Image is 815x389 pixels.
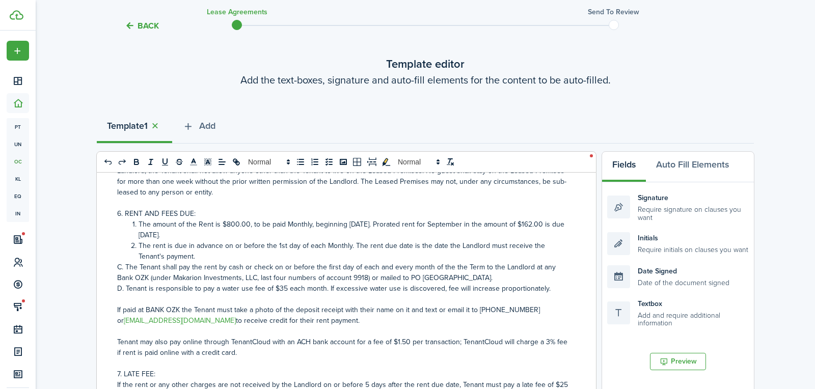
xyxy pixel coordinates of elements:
[117,155,568,198] p: The only persons living in the Leased Premises are [PERSON_NAME] and [PERSON_NAME]. Without the p...
[308,156,322,168] button: list: ordered
[588,7,639,17] h3: Send to review
[117,208,568,219] p: 6. RENT AND FEES DUE:
[128,240,568,262] li: The rent is due in advance on or before the 1st day of each Monthly. The rent due date is the dat...
[97,55,754,72] wizard-step-header-title: Template editor
[650,353,706,370] button: Preview
[128,219,568,240] li: The amount of the Rent is $800.00, to be paid Monthly, beginning [DATE]. Prorated rent for Septem...
[379,156,393,168] button: toggleMarkYellow: markYellow
[115,156,129,168] button: redo: redo
[602,152,646,182] button: Fields
[148,120,162,132] button: Close tab
[229,156,243,168] button: link
[10,10,23,20] img: TenantCloud
[97,72,754,88] wizard-step-header-description: Add the text-boxes, signature and auto-fill elements for the content to be auto-filled.
[207,7,267,17] h3: Lease Agreements
[172,156,186,168] button: strike
[107,119,144,133] strong: Template
[7,118,29,135] a: pt
[144,119,148,133] strong: 1
[7,153,29,170] a: oc
[117,262,568,283] p: C. The Tenant shall pay the rent by cash or check on or before the first day of each and every mo...
[443,156,457,168] button: clean
[199,119,215,133] span: Add
[350,156,365,168] button: table-better
[124,315,236,326] a: [EMAIL_ADDRESS][DOMAIN_NAME]
[117,283,568,294] p: D. Tenant is responsible to pay a water use fee of $35 each month. If excessive water use is disc...
[365,156,379,168] button: pageBreak
[144,156,158,168] button: italic
[293,156,308,168] button: list: bullet
[7,205,29,222] a: in
[101,156,115,168] button: undo: undo
[336,156,350,168] button: image
[7,187,29,205] a: eq
[125,20,159,31] button: Back
[7,41,29,61] button: Open menu
[322,156,336,168] button: list: check
[117,369,568,379] p: 7. LATE FEE:
[158,156,172,168] button: underline
[7,135,29,153] a: un
[7,170,29,187] a: kl
[646,152,739,182] button: Auto Fill Elements
[172,113,226,144] button: Add
[117,304,568,326] p: If paid at BANK OZK the Tenant must take a photo of the deposit receipt with their name on it and...
[129,156,144,168] button: bold
[117,337,568,358] p: Tenant may also pay online through TenantCloud with an ACH bank account for a fee of $1.50 per tr...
